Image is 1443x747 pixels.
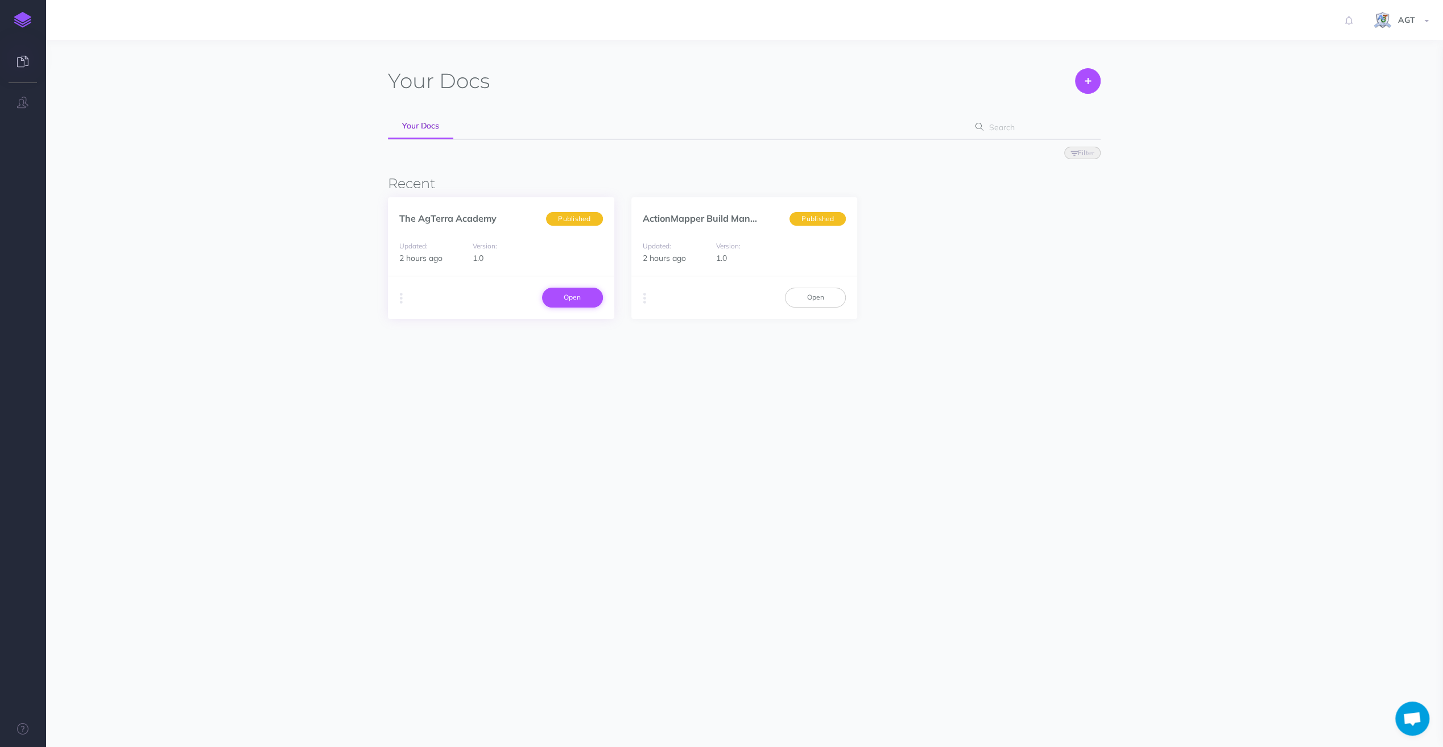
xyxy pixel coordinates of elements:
img: iCxL6hB4gPtK36lnwjqkK90dLekSAv8p9JC67nPZ.png [1372,11,1392,31]
small: Version: [716,242,741,250]
button: Filter [1064,147,1101,159]
small: Updated: [643,242,671,250]
i: More actions [400,290,403,306]
a: ActionMapper Build Man... [643,213,757,224]
h3: Recent [388,176,1101,191]
span: 1.0 [716,253,727,263]
span: Your [388,68,434,93]
span: AGT [1392,15,1421,25]
small: Version: [473,242,497,250]
span: 1.0 [473,253,483,263]
h1: Docs [388,68,490,94]
input: Search [986,117,1083,138]
i: More actions [643,290,646,306]
span: 2 hours ago [643,253,686,263]
a: The AgTerra Academy [399,213,497,224]
span: Your Docs [402,121,439,131]
a: Open chat [1395,702,1429,736]
a: Your Docs [388,114,453,139]
small: Updated: [399,242,428,250]
a: Open [542,288,603,307]
img: logo-mark.svg [14,12,31,28]
a: Open [785,288,846,307]
span: 2 hours ago [399,253,443,263]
